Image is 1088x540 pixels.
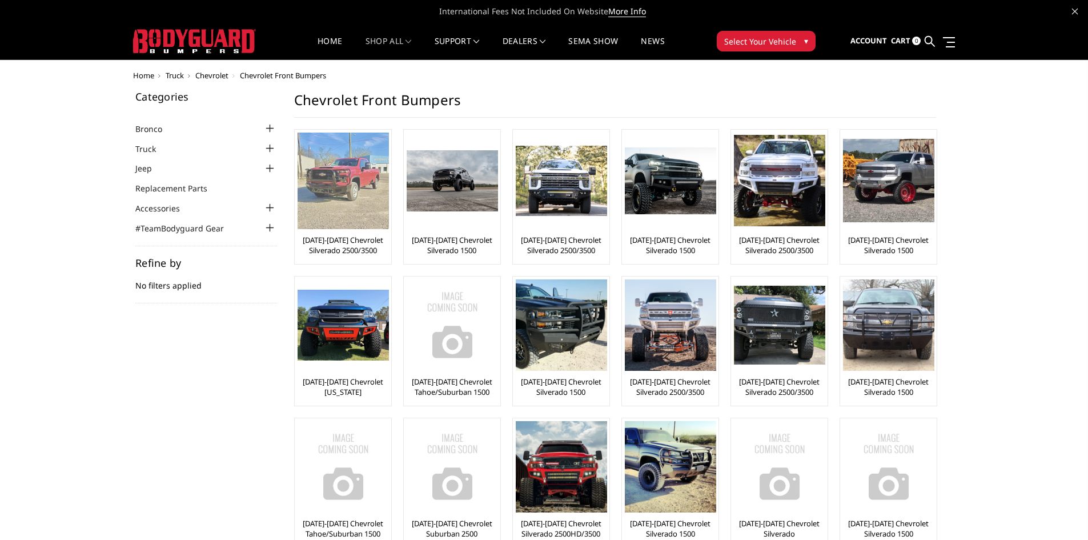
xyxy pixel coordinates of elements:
[734,421,825,513] img: No Image
[407,421,497,513] a: No Image
[625,518,716,539] a: [DATE]-[DATE] Chevrolet Silverado 1500
[912,37,921,45] span: 0
[240,70,326,81] span: Chevrolet Front Bumpers
[407,279,497,371] a: No Image
[318,37,342,59] a: Home
[891,26,921,57] a: Cart 0
[166,70,184,81] a: Truck
[625,235,716,255] a: [DATE]-[DATE] Chevrolet Silverado 1500
[135,258,277,303] div: No filters applied
[516,377,607,397] a: [DATE]-[DATE] Chevrolet Silverado 1500
[435,37,480,59] a: Support
[407,279,498,371] img: No Image
[850,35,887,46] span: Account
[135,258,277,268] h5: Refine by
[850,26,887,57] a: Account
[133,29,256,53] img: BODYGUARD BUMPERS
[298,421,389,513] img: No Image
[135,91,277,102] h5: Categories
[724,35,796,47] span: Select Your Vehicle
[298,421,388,513] a: No Image
[366,37,412,59] a: shop all
[641,37,664,59] a: News
[843,377,934,397] a: [DATE]-[DATE] Chevrolet Silverado 1500
[503,37,546,59] a: Dealers
[804,35,808,47] span: ▾
[407,518,497,539] a: [DATE]-[DATE] Chevrolet Suburban 2500
[133,70,154,81] a: Home
[298,518,388,539] a: [DATE]-[DATE] Chevrolet Tahoe/Suburban 1500
[843,421,934,513] img: No Image
[135,182,222,194] a: Replacement Parts
[298,377,388,397] a: [DATE]-[DATE] Chevrolet [US_STATE]
[407,377,497,397] a: [DATE]-[DATE] Chevrolet Tahoe/Suburban 1500
[734,377,825,397] a: [DATE]-[DATE] Chevrolet Silverado 2500/3500
[608,6,646,17] a: More Info
[135,202,194,214] a: Accessories
[407,235,497,255] a: [DATE]-[DATE] Chevrolet Silverado 1500
[516,518,607,539] a: [DATE]-[DATE] Chevrolet Silverado 2500HD/3500
[843,235,934,255] a: [DATE]-[DATE] Chevrolet Silverado 1500
[516,235,607,255] a: [DATE]-[DATE] Chevrolet Silverado 2500/3500
[625,377,716,397] a: [DATE]-[DATE] Chevrolet Silverado 2500/3500
[135,143,170,155] a: Truck
[135,123,176,135] a: Bronco
[294,91,936,118] h1: Chevrolet Front Bumpers
[135,162,166,174] a: Jeep
[195,70,228,81] a: Chevrolet
[734,235,825,255] a: [DATE]-[DATE] Chevrolet Silverado 2500/3500
[135,222,238,234] a: #TeamBodyguard Gear
[717,31,816,51] button: Select Your Vehicle
[407,421,498,513] img: No Image
[298,235,388,255] a: [DATE]-[DATE] Chevrolet Silverado 2500/3500
[891,35,910,46] span: Cart
[843,518,934,539] a: [DATE]-[DATE] Chevrolet Silverado 1500
[568,37,618,59] a: SEMA Show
